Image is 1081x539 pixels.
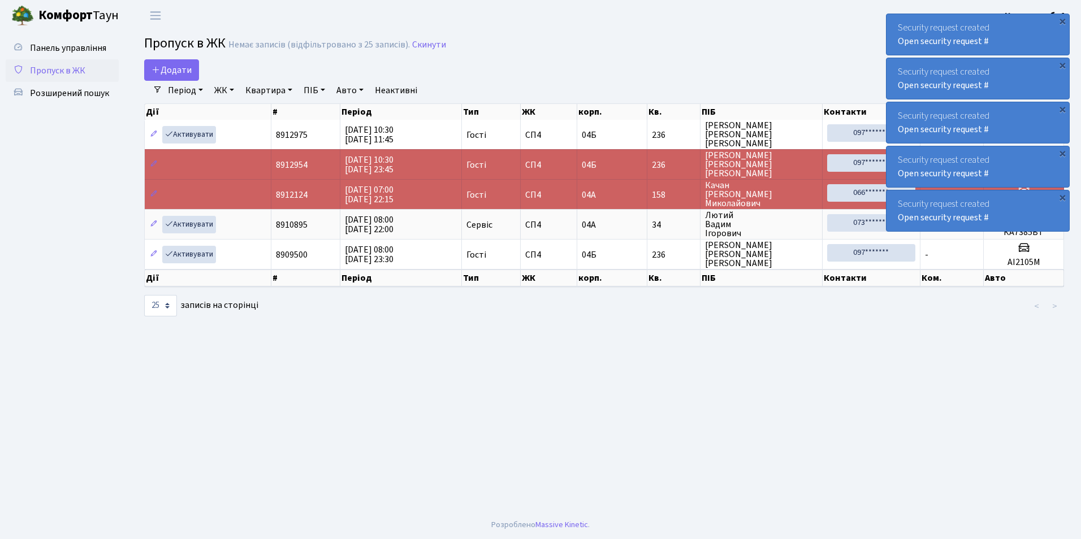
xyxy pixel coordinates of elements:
[144,295,177,316] select: записів на сторінці
[466,220,492,229] span: Сервіс
[984,269,1064,286] th: Авто
[332,81,368,100] a: Авто
[276,159,308,171] span: 8912954
[299,81,330,100] a: ПІБ
[210,81,239,100] a: ЖК
[823,104,920,120] th: Контакти
[1057,59,1068,71] div: ×
[462,269,521,286] th: Тип
[144,59,199,81] a: Додати
[144,295,258,316] label: записів на сторінці
[535,519,588,531] a: Massive Kinetic
[705,151,818,178] span: [PERSON_NAME] [PERSON_NAME] [PERSON_NAME]
[340,269,461,286] th: Період
[705,241,818,268] span: [PERSON_NAME] [PERSON_NAME] [PERSON_NAME]
[466,160,486,169] span: Гості
[577,269,647,286] th: корп.
[701,269,823,286] th: ПІБ
[652,160,696,169] span: 236
[228,40,410,50] div: Немає записів (відфільтровано з 25 записів).
[276,219,308,231] span: 8910895
[1057,192,1068,203] div: ×
[163,81,207,100] a: Період
[705,211,818,238] span: Лютий Вадим Ігорович
[271,269,340,286] th: #
[525,160,572,169] span: СП4
[898,211,989,224] a: Open security request #
[152,64,192,76] span: Додати
[345,214,394,236] span: [DATE] 08:00 [DATE] 22:00
[525,250,572,259] span: СП4
[652,131,696,140] span: 236
[1057,147,1068,159] div: ×
[1057,15,1068,27] div: ×
[525,190,572,199] span: СП4
[145,104,271,120] th: Дії
[491,519,590,531] div: Розроблено .
[30,42,106,54] span: Панель управління
[582,249,596,261] span: 04Б
[276,129,308,141] span: 8912975
[11,5,34,27] img: logo.png
[887,102,1069,143] div: Security request created
[823,269,920,286] th: Контакти
[6,37,119,59] a: Панель управління
[162,216,216,233] a: Активувати
[898,35,989,47] a: Open security request #
[145,269,271,286] th: Дії
[898,167,989,180] a: Open security request #
[525,131,572,140] span: СП4
[925,249,928,261] span: -
[887,14,1069,55] div: Security request created
[370,81,422,100] a: Неактивні
[30,87,109,99] span: Розширений пошук
[6,59,119,82] a: Пропуск в ЖК
[887,146,1069,187] div: Security request created
[6,82,119,105] a: Розширений пошук
[898,79,989,92] a: Open security request #
[582,129,596,141] span: 04Б
[276,189,308,201] span: 8912124
[241,81,297,100] a: Квартира
[1057,103,1068,115] div: ×
[898,123,989,136] a: Open security request #
[521,104,577,120] th: ЖК
[582,159,596,171] span: 04Б
[345,184,394,206] span: [DATE] 07:00 [DATE] 22:15
[705,181,818,208] span: Качан [PERSON_NAME] Миколайович
[652,220,696,229] span: 34
[144,33,226,53] span: Пропуск в ЖК
[887,58,1069,99] div: Security request created
[462,104,521,120] th: Тип
[647,104,701,120] th: Кв.
[1005,9,1067,23] a: Консьєрж б. 4.
[701,104,823,120] th: ПІБ
[1005,10,1067,22] b: Консьєрж б. 4.
[412,40,446,50] a: Скинути
[345,124,394,146] span: [DATE] 10:30 [DATE] 11:45
[705,121,818,148] span: [PERSON_NAME] [PERSON_NAME] [PERSON_NAME]
[525,220,572,229] span: СП4
[162,126,216,144] a: Активувати
[30,64,85,77] span: Пропуск в ЖК
[652,190,696,199] span: 158
[521,269,577,286] th: ЖК
[162,246,216,263] a: Активувати
[345,244,394,266] span: [DATE] 08:00 [DATE] 23:30
[988,257,1059,268] h5: АІ2105М
[920,269,984,286] th: Ком.
[887,190,1069,231] div: Security request created
[466,250,486,259] span: Гості
[652,250,696,259] span: 236
[271,104,340,120] th: #
[38,6,93,24] b: Комфорт
[466,131,486,140] span: Гості
[466,190,486,199] span: Гості
[276,249,308,261] span: 8909500
[38,6,119,25] span: Таун
[988,227,1059,238] h5: КА7385ВТ
[577,104,647,120] th: корп.
[141,6,170,25] button: Переключити навігацію
[340,104,461,120] th: Період
[345,154,394,176] span: [DATE] 10:30 [DATE] 23:45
